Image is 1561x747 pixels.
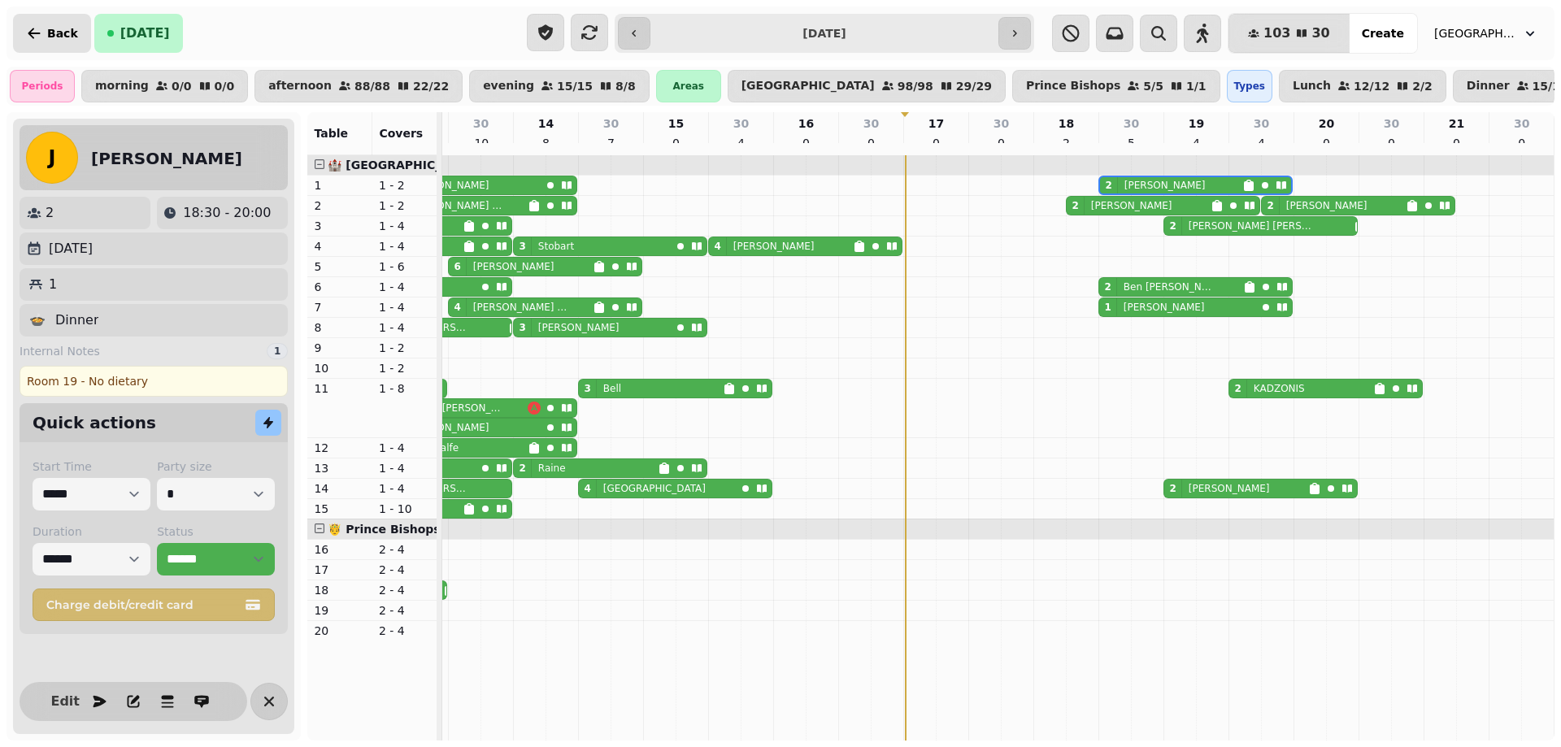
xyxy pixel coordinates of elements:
[1514,115,1529,132] p: 30
[33,588,275,621] button: Charge debit/credit card
[714,240,720,253] div: 4
[379,562,431,578] p: 2 - 4
[1189,219,1315,232] p: [PERSON_NAME] [PERSON_NAME]
[314,562,366,578] p: 17
[314,380,366,397] p: 11
[956,80,992,92] p: 29 / 29
[584,382,590,395] div: 3
[1424,19,1548,48] button: [GEOGRAPHIC_DATA], [GEOGRAPHIC_DATA]
[379,602,431,619] p: 2 - 4
[454,301,460,314] div: 4
[33,458,150,475] label: Start Time
[379,127,423,140] span: Covers
[1143,80,1163,92] p: 5 / 5
[20,343,100,359] span: Internal Notes
[314,440,366,456] p: 12
[328,523,440,536] span: 🤴 Prince Bishops
[379,218,431,234] p: 1 - 4
[734,135,747,151] p: 4
[379,440,431,456] p: 1 - 4
[1467,80,1510,93] p: Dinner
[49,685,81,718] button: Edit
[172,80,192,92] p: 0 / 0
[519,462,525,475] div: 2
[1254,135,1267,151] p: 4
[668,115,684,132] p: 15
[314,480,366,497] p: 14
[49,148,56,167] span: J
[33,411,156,434] h2: Quick actions
[413,80,449,92] p: 22 / 22
[603,382,621,395] p: Bell
[1412,80,1433,92] p: 2 / 2
[379,340,431,356] p: 1 - 2
[538,462,566,475] p: Raine
[46,599,241,610] span: Charge debit/credit card
[408,179,489,192] p: [PERSON_NAME]
[519,321,525,334] div: 3
[379,299,431,315] p: 1 - 4
[314,258,366,275] p: 5
[1234,382,1241,395] div: 2
[1311,27,1329,40] span: 30
[557,80,593,92] p: 15 / 15
[584,482,590,495] div: 4
[10,70,75,102] div: Periods
[1349,14,1417,53] button: Create
[604,135,617,151] p: 7
[1091,199,1172,212] p: [PERSON_NAME]
[314,582,366,598] p: 18
[379,319,431,336] p: 1 - 4
[1254,382,1305,395] p: KADZONIS
[314,541,366,558] p: 16
[1263,27,1290,40] span: 103
[29,311,46,330] p: 🍲
[474,135,487,151] p: 10
[379,623,431,639] p: 2 - 4
[379,238,431,254] p: 1 - 4
[55,311,98,330] p: Dinner
[268,80,332,93] p: afternoon
[215,80,235,92] p: 0 / 0
[898,80,933,92] p: 98 / 98
[1293,80,1331,93] p: Lunch
[94,14,183,53] button: [DATE]
[379,460,431,476] p: 1 - 4
[1320,135,1333,151] p: 0
[20,366,288,397] div: Room 19 - No dietary
[314,360,366,376] p: 10
[733,115,749,132] p: 30
[1059,115,1074,132] p: 18
[1124,301,1205,314] p: [PERSON_NAME]
[314,127,348,140] span: Table
[408,421,489,434] p: [PERSON_NAME]
[157,458,275,475] label: Party size
[49,239,93,258] p: [DATE]
[379,380,431,397] p: 1 - 8
[157,523,275,540] label: Status
[13,14,91,53] button: Back
[379,177,431,193] p: 1 - 2
[483,80,534,93] p: evening
[379,279,431,295] p: 1 - 4
[473,115,489,132] p: 30
[379,360,431,376] p: 1 - 2
[314,198,366,214] p: 2
[1059,135,1072,151] p: 2
[379,258,431,275] p: 1 - 6
[1124,179,1206,192] p: [PERSON_NAME]
[1385,135,1398,151] p: 0
[55,695,75,708] span: Edit
[454,260,460,273] div: 6
[408,199,502,212] p: [PERSON_NAME] Sheen
[798,115,814,132] p: 16
[799,135,812,151] p: 0
[1169,219,1176,232] div: 2
[1267,199,1273,212] div: 2
[1026,80,1120,93] p: Prince Bishops
[81,70,248,102] button: morning0/00/0
[328,159,479,172] span: 🏰 [GEOGRAPHIC_DATA]
[669,135,682,151] p: 0
[1104,301,1111,314] div: 1
[91,147,242,170] h2: [PERSON_NAME]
